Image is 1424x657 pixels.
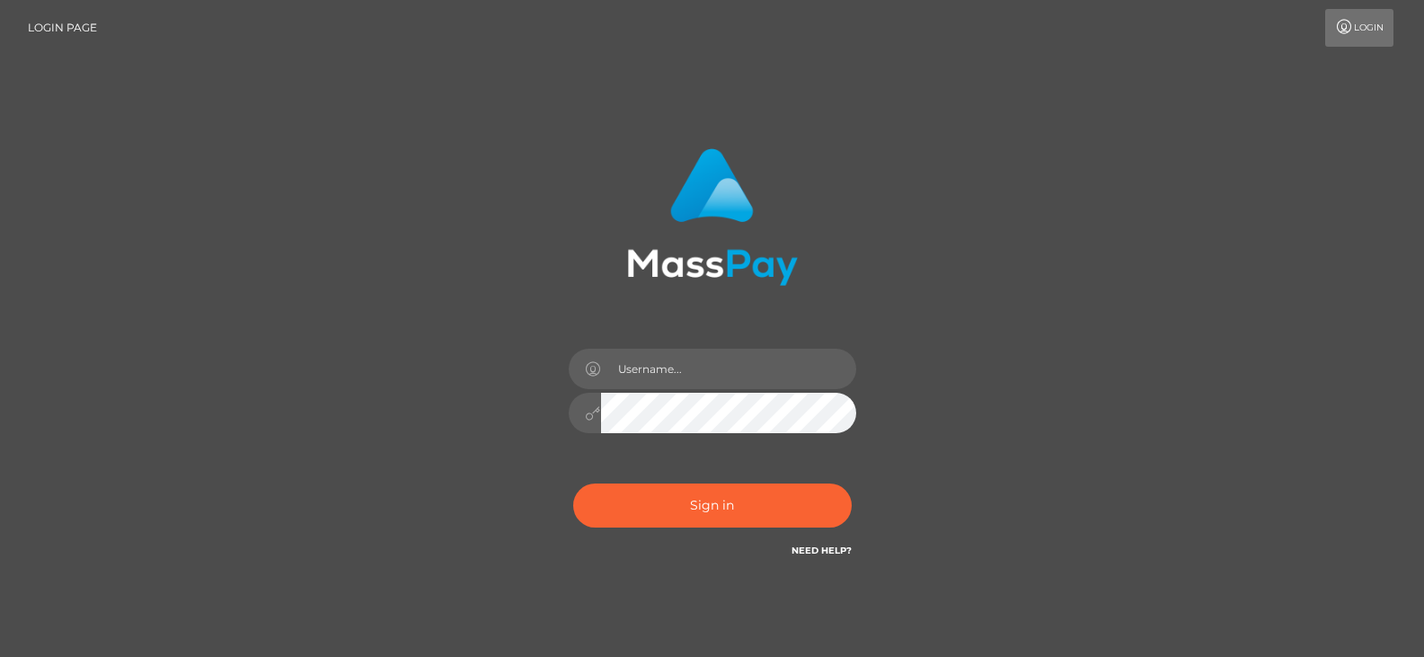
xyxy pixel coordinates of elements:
[28,9,97,47] a: Login Page
[627,148,798,286] img: MassPay Login
[573,484,852,528] button: Sign in
[601,349,856,389] input: Username...
[792,545,852,556] a: Need Help?
[1325,9,1393,47] a: Login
